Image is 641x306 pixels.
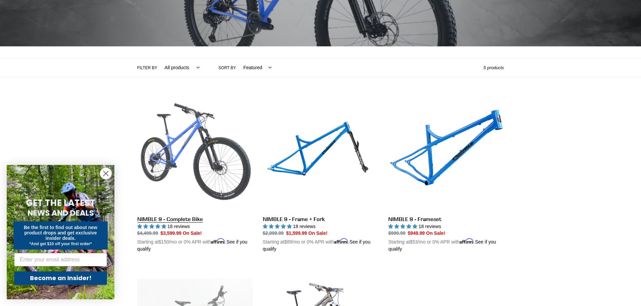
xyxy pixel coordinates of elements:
input: Enter your email address [14,253,107,266]
button: Close dialog [100,168,112,179]
label: Filter by [137,65,157,71]
span: NEWS AND DEALS [28,208,94,218]
label: Sort by [218,65,236,71]
span: Be the first to find out about new product drops and get exclusive insider deals. [24,225,98,241]
span: 5 products [484,65,504,70]
span: *And get $10 off your first order* [29,242,92,246]
button: Become an Insider! [14,271,107,285]
span: GET THE LATEST [26,197,95,209]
